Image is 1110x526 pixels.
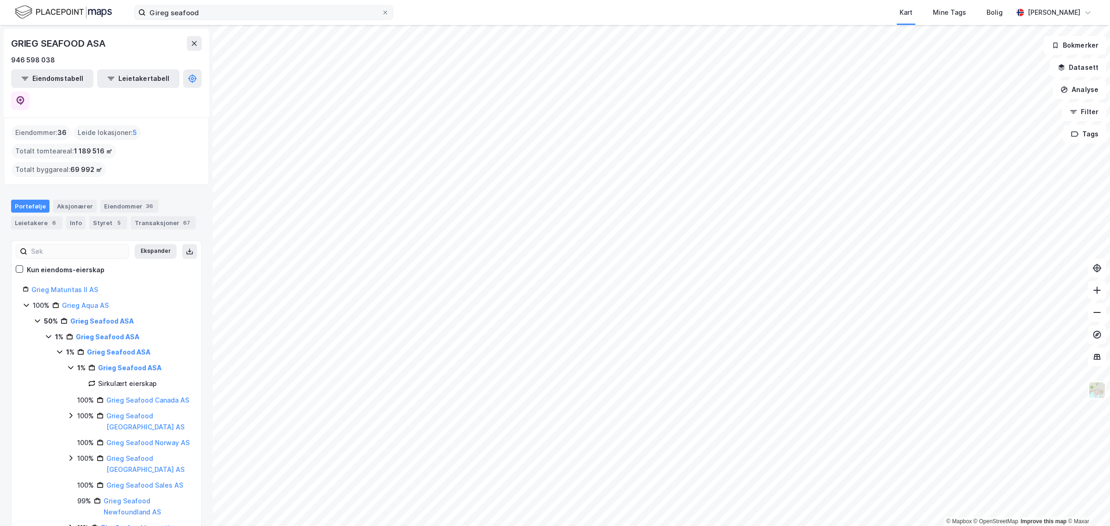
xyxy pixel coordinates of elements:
a: Mapbox [946,518,972,525]
div: 67 [181,218,192,227]
a: Grieg Aqua AS [62,301,109,309]
div: Kun eiendoms-eierskap [27,264,105,275]
div: 100% [77,395,94,406]
button: Datasett [1050,58,1106,77]
a: Grieg Seafood Sales AS [106,481,183,489]
a: Grieg Seafood Canada AS [106,396,189,404]
div: Aksjonærer [53,200,97,213]
div: 100% [77,453,94,464]
div: Bolig [987,7,1003,18]
a: Grieg Maturitas II AS [31,286,98,294]
div: 36 [144,202,155,211]
div: 100% [77,480,94,491]
button: Ekspander [135,244,177,259]
button: Tags [1063,125,1106,143]
div: Leide lokasjoner : [74,125,141,140]
button: Eiendomstabell [11,69,93,88]
a: Grieg Seafood Norway AS [106,439,190,446]
div: Kart [900,7,913,18]
div: Kontrollprogram for chat [1064,482,1110,526]
div: Leietakere [11,216,62,229]
div: Info [66,216,86,229]
div: 946 598 038 [11,55,55,66]
a: Grieg Seafood [GEOGRAPHIC_DATA] AS [106,412,185,431]
a: Grieg Seafood [GEOGRAPHIC_DATA] AS [106,454,185,473]
button: Analyse [1053,80,1106,99]
div: 99% [77,495,91,507]
span: 36 [57,127,67,138]
input: Søk [27,245,129,258]
a: Grieg Seafood ASA [70,317,134,325]
div: Mine Tags [933,7,966,18]
img: logo.f888ab2527a4732fd821a326f86c7f29.svg [15,4,112,20]
a: Grieg Seafood ASA [87,348,150,356]
div: Totalt byggareal : [12,162,106,177]
div: Eiendommer : [12,125,70,140]
div: Portefølje [11,200,49,213]
div: [PERSON_NAME] [1028,7,1080,18]
div: 50% [44,316,58,327]
a: OpenStreetMap [974,518,1018,525]
div: 6 [49,218,59,227]
div: 100% [77,410,94,422]
a: Grieg Seafood ASA [76,333,139,341]
span: 69 992 ㎡ [70,164,102,175]
button: Filter [1062,103,1106,121]
a: Grieg Seafood Newfoundland AS [104,497,161,516]
div: 100% [33,300,49,311]
div: GRIEG SEAFOOD ASA [11,36,107,51]
a: Improve this map [1021,518,1067,525]
div: 5 [114,218,123,227]
div: Styret [89,216,127,229]
div: Sirkulært eierskap [98,378,157,389]
div: 1% [77,362,86,373]
div: 100% [77,437,94,448]
div: 1% [55,331,63,343]
span: 1 189 516 ㎡ [74,146,112,157]
button: Leietakertabell [97,69,179,88]
iframe: Chat Widget [1064,482,1110,526]
input: Søk på adresse, matrikkel, gårdeiere, leietakere eller personer [146,6,382,19]
div: 1% [66,347,74,358]
div: Eiendommer [100,200,159,213]
img: Z [1088,381,1106,399]
a: Grieg Seafood ASA [98,364,161,372]
div: Totalt tomteareal : [12,144,116,159]
span: 5 [133,127,137,138]
div: Transaksjoner [131,216,196,229]
button: Bokmerker [1044,36,1106,55]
